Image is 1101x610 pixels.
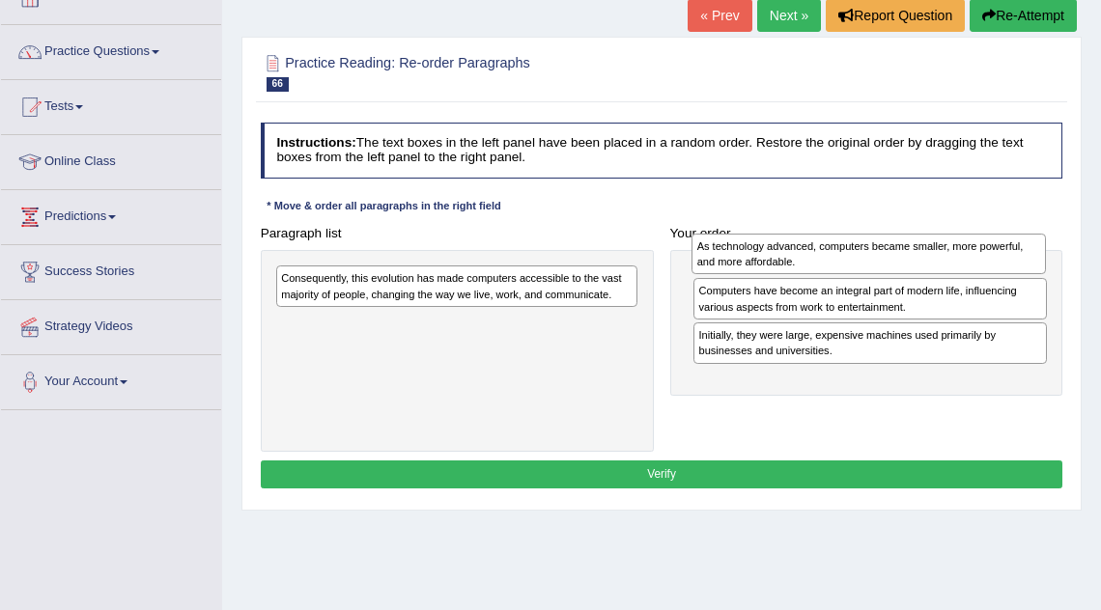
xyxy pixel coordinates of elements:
a: Success Stories [1,245,221,293]
a: Strategy Videos [1,300,221,348]
div: Initially, they were large, expensive machines used primarily by businesses and universities. [693,322,1047,364]
h4: Your order [670,227,1063,241]
h4: The text boxes in the left panel have been placed in a random order. Restore the original order b... [261,123,1063,178]
a: Your Account [1,355,221,403]
b: Instructions: [276,135,355,150]
h4: Paragraph list [261,227,654,241]
h2: Practice Reading: Re-order Paragraphs [261,51,758,92]
a: Tests [1,80,221,128]
a: Online Class [1,135,221,183]
a: Practice Questions [1,25,221,73]
div: * Move & order all paragraphs in the right field [261,199,508,215]
div: Computers have become an integral part of modern life, influencing various aspects from work to e... [693,278,1047,319]
div: Consequently, this evolution has made computers accessible to the vast majority of people, changi... [276,265,637,307]
div: As technology advanced, computers became smaller, more powerful, and more affordable. [692,234,1046,274]
button: Verify [261,460,1063,488]
a: Predictions [1,190,221,238]
span: 66 [267,77,289,92]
